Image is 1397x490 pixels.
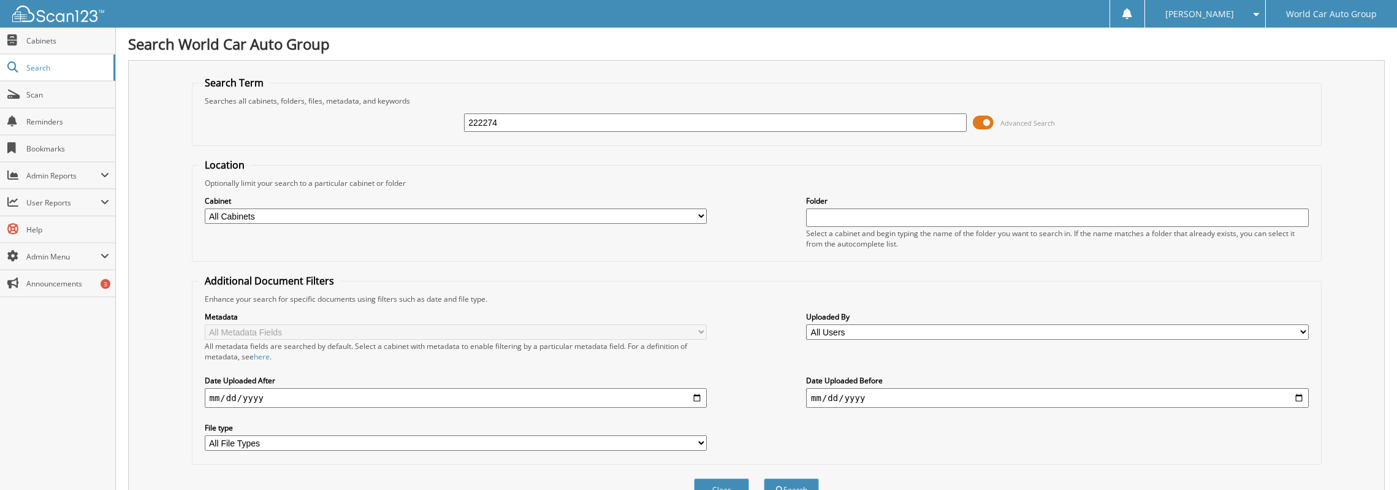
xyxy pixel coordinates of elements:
legend: Search Term [199,76,270,90]
span: Bookmarks [26,144,109,154]
div: 3 [101,279,110,289]
span: Scan [26,90,109,100]
span: Admin Reports [26,170,101,181]
a: here [254,351,270,362]
label: Date Uploaded After [205,375,707,386]
legend: Location [199,158,251,172]
h1: Search World Car Auto Group [128,34,1385,54]
label: File type [205,423,707,433]
span: Reminders [26,117,109,127]
span: World Car Auto Group [1286,10,1377,18]
legend: Additional Document Filters [199,274,340,288]
label: Folder [806,196,1308,206]
span: [PERSON_NAME] [1165,10,1234,18]
span: Search [26,63,107,73]
input: end [806,388,1308,408]
label: Metadata [205,312,707,322]
div: Select a cabinet and begin typing the name of the folder you want to search in. If the name match... [806,228,1308,249]
img: scan123-logo-white.svg [12,6,104,22]
span: Cabinets [26,36,109,46]
span: Help [26,224,109,235]
span: Announcements [26,278,109,289]
div: Enhance your search for specific documents using filters such as date and file type. [199,294,1315,304]
input: start [205,388,707,408]
span: User Reports [26,197,101,208]
div: Searches all cabinets, folders, files, metadata, and keywords [199,96,1315,106]
label: Date Uploaded Before [806,375,1308,386]
div: All metadata fields are searched by default. Select a cabinet with metadata to enable filtering b... [205,341,707,362]
label: Uploaded By [806,312,1308,322]
span: Advanced Search [1000,118,1055,128]
span: Admin Menu [26,251,101,262]
label: Cabinet [205,196,707,206]
div: Optionally limit your search to a particular cabinet or folder [199,178,1315,188]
